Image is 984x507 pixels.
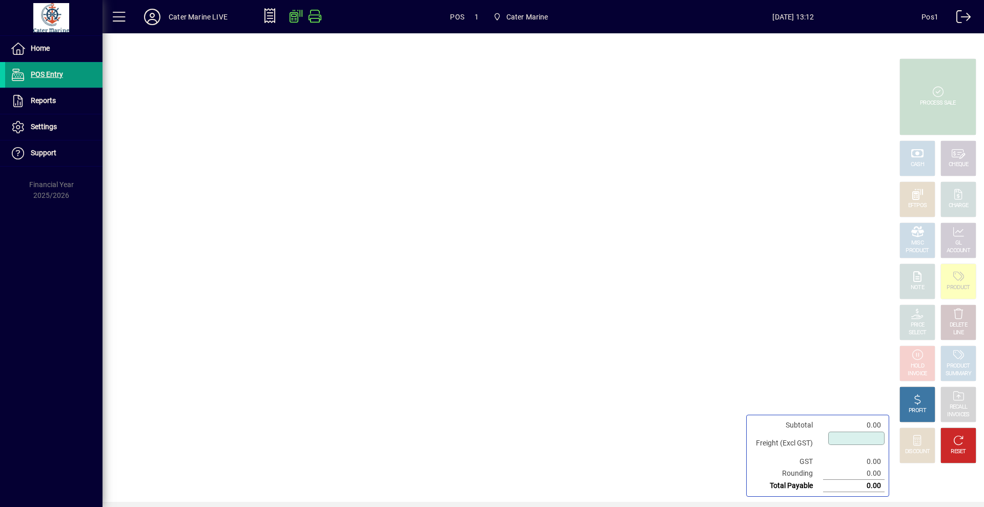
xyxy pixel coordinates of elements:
td: Subtotal [751,419,823,431]
div: PROCESS SALE [920,99,956,107]
span: Settings [31,123,57,131]
div: ACCOUNT [947,247,970,255]
div: CASH [911,161,924,169]
span: Cater Marine [489,8,552,26]
div: PRODUCT [947,362,970,370]
div: GL [955,239,962,247]
div: DELETE [950,321,967,329]
td: Total Payable [751,480,823,492]
span: Support [31,149,56,157]
div: HOLD [911,362,924,370]
div: CHEQUE [949,161,968,169]
span: 1 [475,9,479,25]
div: RECALL [950,403,968,411]
td: 0.00 [823,480,885,492]
span: [DATE] 13:12 [665,9,922,25]
div: MISC [911,239,924,247]
span: Reports [31,96,56,105]
div: RESET [951,448,966,456]
div: DISCOUNT [905,448,930,456]
div: NOTE [911,284,924,292]
span: POS Entry [31,70,63,78]
div: Pos1 [921,9,938,25]
div: PRODUCT [947,284,970,292]
div: EFTPOS [908,202,927,210]
a: Reports [5,88,102,114]
a: Support [5,140,102,166]
span: POS [450,9,464,25]
div: INVOICES [947,411,969,419]
div: PRODUCT [906,247,929,255]
div: SUMMARY [946,370,971,378]
button: Profile [136,8,169,26]
td: Rounding [751,468,823,480]
span: Home [31,44,50,52]
span: Cater Marine [506,9,548,25]
td: GST [751,456,823,468]
td: 0.00 [823,456,885,468]
td: Freight (Excl GST) [751,431,823,456]
a: Logout [949,2,971,35]
div: Cater Marine LIVE [169,9,228,25]
div: SELECT [909,329,927,337]
td: 0.00 [823,419,885,431]
div: PROFIT [909,407,926,415]
div: CHARGE [949,202,969,210]
div: LINE [953,329,963,337]
div: PRICE [911,321,925,329]
a: Settings [5,114,102,140]
td: 0.00 [823,468,885,480]
a: Home [5,36,102,62]
div: INVOICE [908,370,927,378]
